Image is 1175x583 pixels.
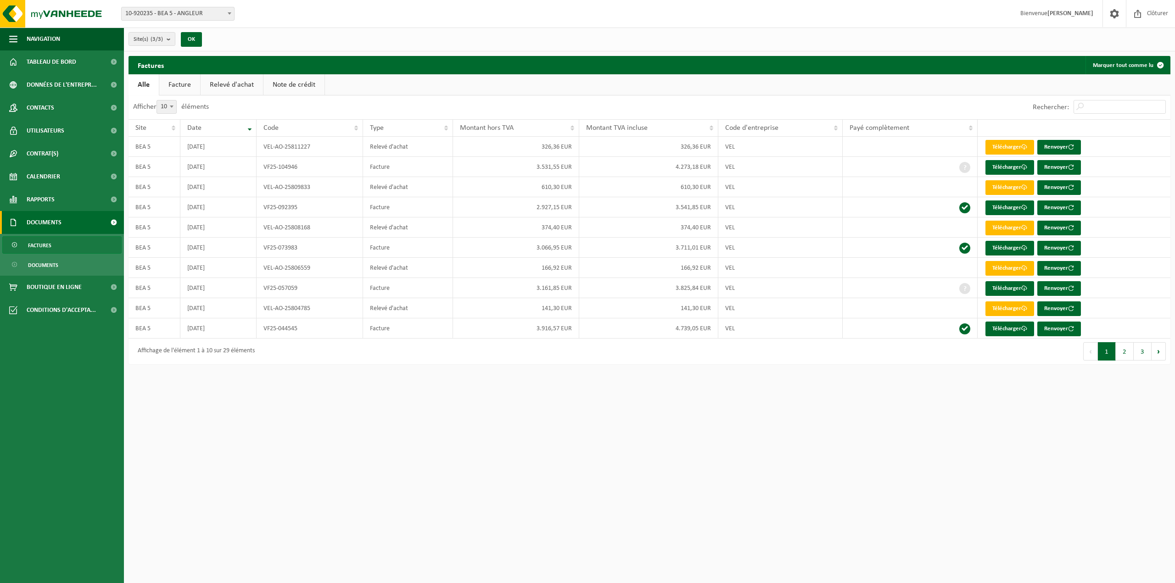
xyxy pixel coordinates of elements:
[1037,180,1081,195] button: Renvoyer
[257,318,363,339] td: VF25-044545
[718,197,843,217] td: VEL
[159,74,200,95] a: Facture
[718,157,843,177] td: VEL
[1037,301,1081,316] button: Renvoyer
[129,258,180,278] td: BEA 5
[1085,56,1169,74] button: Marquer tout comme lu
[257,298,363,318] td: VEL-AO-25804785
[453,278,579,298] td: 3.161,85 EUR
[180,278,257,298] td: [DATE]
[129,238,180,258] td: BEA 5
[129,278,180,298] td: BEA 5
[1037,261,1081,276] button: Renvoyer
[718,298,843,318] td: VEL
[985,301,1034,316] a: Télécharger
[157,100,177,114] span: 10
[985,261,1034,276] a: Télécharger
[135,124,146,132] span: Site
[363,177,453,197] td: Relevé d'achat
[363,197,453,217] td: Facture
[985,140,1034,155] a: Télécharger
[27,211,62,234] span: Documents
[363,318,453,339] td: Facture
[27,28,60,50] span: Navigation
[257,238,363,258] td: VF25-073983
[263,124,279,132] span: Code
[157,100,176,113] span: 10
[363,258,453,278] td: Relevé d'achat
[27,188,55,211] span: Rapports
[27,142,58,165] span: Contrat(s)
[453,157,579,177] td: 3.531,55 EUR
[363,238,453,258] td: Facture
[453,298,579,318] td: 141,30 EUR
[460,124,514,132] span: Montant hors TVA
[180,137,257,157] td: [DATE]
[129,56,173,74] h2: Factures
[257,258,363,278] td: VEL-AO-25806559
[129,177,180,197] td: BEA 5
[985,221,1034,235] a: Télécharger
[1037,281,1081,296] button: Renvoyer
[453,258,579,278] td: 166,92 EUR
[453,217,579,238] td: 374,40 EUR
[718,177,843,197] td: VEL
[985,180,1034,195] a: Télécharger
[579,137,718,157] td: 326,36 EUR
[134,33,163,46] span: Site(s)
[129,157,180,177] td: BEA 5
[187,124,201,132] span: Date
[453,137,579,157] td: 326,36 EUR
[129,318,180,339] td: BEA 5
[579,217,718,238] td: 374,40 EUR
[129,137,180,157] td: BEA 5
[1152,342,1166,361] button: Next
[28,237,51,254] span: Factures
[579,197,718,217] td: 3.541,85 EUR
[180,318,257,339] td: [DATE]
[1033,104,1069,111] label: Rechercher:
[718,238,843,258] td: VEL
[257,278,363,298] td: VF25-057059
[453,197,579,217] td: 2.927,15 EUR
[985,281,1034,296] a: Télécharger
[718,137,843,157] td: VEL
[850,124,909,132] span: Payé complètement
[180,238,257,258] td: [DATE]
[586,124,648,132] span: Montant TVA incluse
[2,256,122,273] a: Documents
[180,157,257,177] td: [DATE]
[27,73,97,96] span: Données de l'entrepr...
[579,177,718,197] td: 610,30 EUR
[180,258,257,278] td: [DATE]
[27,165,60,188] span: Calendrier
[27,299,96,322] span: Conditions d'accepta...
[718,318,843,339] td: VEL
[257,217,363,238] td: VEL-AO-25808168
[122,7,234,20] span: 10-920235 - BEA 5 - ANGLEUR
[129,74,159,95] a: Alle
[121,7,235,21] span: 10-920235 - BEA 5 - ANGLEUR
[129,32,175,46] button: Site(s)(3/3)
[985,322,1034,336] a: Télécharger
[257,177,363,197] td: VEL-AO-25809833
[257,157,363,177] td: VF25-104946
[201,74,263,95] a: Relevé d'achat
[151,36,163,42] count: (3/3)
[453,238,579,258] td: 3.066,95 EUR
[1047,10,1093,17] strong: [PERSON_NAME]
[363,298,453,318] td: Relevé d'achat
[579,258,718,278] td: 166,92 EUR
[257,197,363,217] td: VF25-092395
[363,278,453,298] td: Facture
[363,157,453,177] td: Facture
[363,217,453,238] td: Relevé d'achat
[1037,221,1081,235] button: Renvoyer
[1098,342,1116,361] button: 1
[1134,342,1152,361] button: 3
[1116,342,1134,361] button: 2
[27,276,82,299] span: Boutique en ligne
[263,74,325,95] a: Note de crédit
[718,258,843,278] td: VEL
[129,298,180,318] td: BEA 5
